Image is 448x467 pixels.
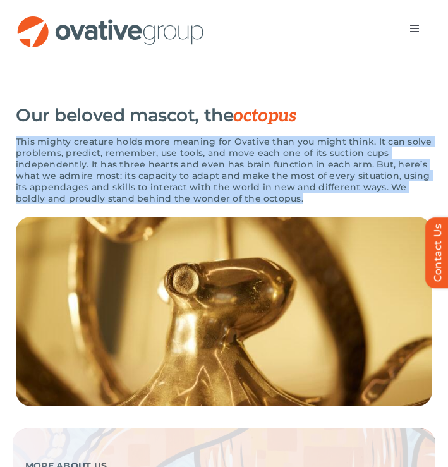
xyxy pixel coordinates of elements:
[16,136,432,204] p: This mighty creature holds more meaning for Ovative than you might think. It can solve problems, ...
[397,16,432,41] nav: Menu
[233,106,296,126] span: octopus
[16,15,205,27] a: OG_Full_horizontal_RGB
[16,217,432,406] img: About_Us_-_Octopus[1]
[16,105,296,126] h3: Our beloved mascot, the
